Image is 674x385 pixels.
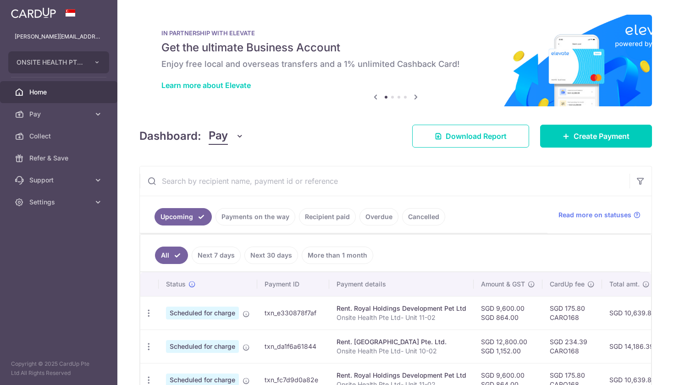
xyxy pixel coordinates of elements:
[29,132,90,141] span: Collect
[161,81,251,90] a: Learn more about Elevate
[402,208,445,225] a: Cancelled
[302,247,373,264] a: More than 1 month
[329,272,474,296] th: Payment details
[299,208,356,225] a: Recipient paid
[161,59,630,70] h6: Enjoy free local and overseas transfers and a 1% unlimited Cashback Card!
[542,296,602,330] td: SGD 175.80 CARO168
[481,280,525,289] span: Amount & GST
[446,131,507,142] span: Download Report
[542,330,602,363] td: SGD 234.39 CARO168
[11,7,56,18] img: CardUp
[574,131,630,142] span: Create Payment
[244,247,298,264] a: Next 30 days
[540,125,652,148] a: Create Payment
[412,125,529,148] a: Download Report
[209,127,228,145] span: Pay
[337,346,466,356] p: Onsite Health Pte Ltd- Unit 10-02
[558,210,631,220] span: Read more on statuses
[29,198,90,207] span: Settings
[215,208,295,225] a: Payments on the way
[166,340,239,353] span: Scheduled for charge
[29,88,90,97] span: Home
[140,166,630,196] input: Search by recipient name, payment id or reference
[550,280,585,289] span: CardUp fee
[166,307,239,319] span: Scheduled for charge
[474,330,542,363] td: SGD 12,800.00 SGD 1,152.00
[192,247,241,264] a: Next 7 days
[166,280,186,289] span: Status
[359,208,398,225] a: Overdue
[155,247,188,264] a: All
[139,128,201,144] h4: Dashboard:
[139,15,652,106] img: Renovation banner
[161,29,630,37] p: IN PARTNERSHIP WITH ELEVATE
[155,208,212,225] a: Upcoming
[8,51,109,73] button: ONSITE HEALTH PTE. LTD.
[558,210,641,220] a: Read more on statuses
[337,337,466,346] div: Rent. [GEOGRAPHIC_DATA] Pte. Ltd.
[602,296,663,330] td: SGD 10,639.80
[337,304,466,313] div: Rent. Royal Holdings Development Pet Ltd
[602,330,663,363] td: SGD 14,186.39
[337,371,466,380] div: Rent. Royal Holdings Development Pet Ltd
[257,330,329,363] td: txn_da1f6a61844
[29,110,90,119] span: Pay
[29,176,90,185] span: Support
[209,127,244,145] button: Pay
[474,296,542,330] td: SGD 9,600.00 SGD 864.00
[609,280,640,289] span: Total amt.
[257,296,329,330] td: txn_e330878f7af
[17,58,84,67] span: ONSITE HEALTH PTE. LTD.
[161,40,630,55] h5: Get the ultimate Business Account
[257,272,329,296] th: Payment ID
[337,313,466,322] p: Onsite Health Pte Ltd- Unit 11-02
[29,154,90,163] span: Refer & Save
[15,32,103,41] p: [PERSON_NAME][EMAIL_ADDRESS][PERSON_NAME][DOMAIN_NAME]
